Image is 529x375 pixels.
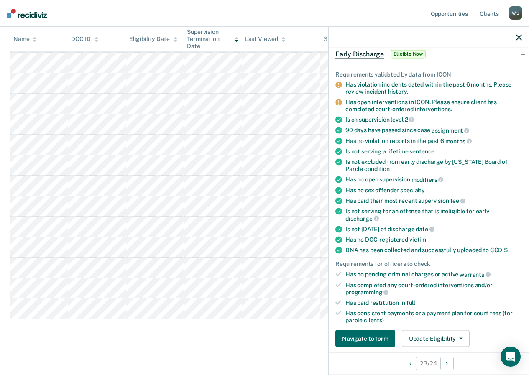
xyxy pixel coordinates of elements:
div: Supervision Termination Date [187,28,238,49]
div: Status [324,36,342,43]
div: Has no violation reports in the past 6 [345,137,522,145]
div: DNA has been collected and successfully uploaded to [345,247,522,254]
span: date [416,226,434,232]
div: Has open interventions in ICON. Please ensure client has completed court-ordered interventions. [345,99,522,113]
div: 90 days have passed since case [345,127,522,134]
div: Name [13,36,37,43]
span: Eligible Now [391,50,426,58]
div: Has paid their most recent supervision [345,197,522,204]
div: Has paid restitution in [345,299,522,306]
span: discharge [345,215,379,222]
div: Has completed any court-ordered interventions and/or [345,281,522,296]
div: Has no DOC-registered [345,236,522,243]
div: Has violation incidents dated within the past 6 months. Please review incident history. [345,81,522,95]
span: 2 [405,116,414,123]
span: fee [450,197,465,204]
div: Is not [DATE] of discharge [345,225,522,233]
div: Is not excluded from early discharge by [US_STATE] Board of Parole [345,158,522,173]
div: Has no open supervision [345,176,522,184]
span: CODIS [490,247,508,253]
div: Requirements for officers to check [335,260,522,268]
span: warrants [460,271,491,278]
div: Has consistent payments or a payment plan for court fees (for parole [345,309,522,324]
span: condition [364,166,390,172]
div: Has no pending criminal charges or active [345,271,522,278]
span: specialty [400,186,425,193]
button: Previous Opportunity [404,357,417,370]
a: Navigate to form link [335,330,399,347]
span: assignment [432,127,469,134]
div: DOC ID [71,36,98,43]
span: programming [345,289,388,296]
button: Next Opportunity [440,357,454,370]
div: Has no sex offender [345,186,522,194]
div: 23 / 24 [329,352,529,374]
button: Update Eligibility [402,330,470,347]
div: Is not serving a lifetime [345,148,522,155]
img: Recidiviz [7,9,47,18]
div: Last Viewed [245,36,286,43]
span: full [406,299,415,306]
div: Open Intercom Messenger [501,347,521,367]
div: Early DischargeEligible Now [329,41,529,67]
span: victim [409,236,426,243]
span: months [445,138,472,144]
span: Early Discharge [335,50,384,58]
div: Requirements validated by data from ICON [335,71,522,78]
div: W S [509,6,522,20]
div: Eligibility Date [129,36,177,43]
button: Navigate to form [335,330,395,347]
span: modifiers [411,176,444,183]
div: Is not serving for an offense that is ineligible for early [345,208,522,222]
div: Is on supervision level [345,116,522,123]
span: sentence [409,148,434,155]
span: clients) [364,316,384,323]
